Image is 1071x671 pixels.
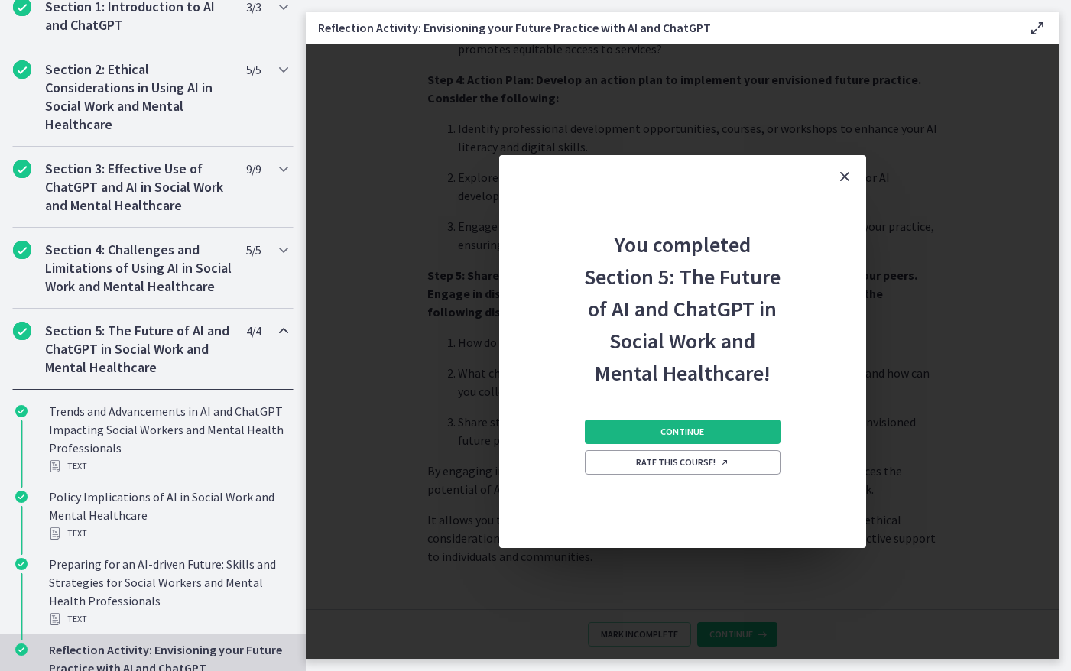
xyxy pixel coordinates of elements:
[585,420,781,444] button: Continue
[660,426,704,438] span: Continue
[582,198,784,389] h2: You completed Section 5: The Future of AI and ChatGPT in Social Work and Mental Healthcare!
[318,18,1004,37] h3: Reflection Activity: Envisioning your Future Practice with AI and ChatGPT
[49,555,287,628] div: Preparing for an AI-driven Future: Skills and Strategies for Social Workers and Mental Health Pro...
[49,488,287,543] div: Policy Implications of AI in Social Work and Mental Healthcare
[49,610,287,628] div: Text
[636,456,729,468] span: Rate this course!
[15,558,28,570] i: Completed
[13,60,31,79] i: Completed
[45,241,232,296] h2: Section 4: Challenges and Limitations of Using AI in Social Work and Mental Healthcare
[585,450,781,475] a: Rate this course! Opens in a new window
[13,322,31,340] i: Completed
[823,155,866,198] button: Close
[246,241,261,259] span: 5 / 5
[45,60,232,134] h2: Section 2: Ethical Considerations in Using AI in Social Work and Mental Healthcare
[15,643,28,656] i: Completed
[49,402,287,475] div: Trends and Advancements in AI and ChatGPT Impacting Social Workers and Mental Health Professionals
[246,60,261,79] span: 5 / 5
[246,322,261,340] span: 4 / 4
[49,524,287,543] div: Text
[13,160,31,178] i: Completed
[49,457,287,475] div: Text
[45,160,232,215] h2: Section 3: Effective Use of ChatGPT and AI in Social Work and Mental Healthcare
[246,160,261,178] span: 9 / 9
[720,458,729,467] i: Opens in a new window
[45,322,232,377] h2: Section 5: The Future of AI and ChatGPT in Social Work and Mental Healthcare
[13,241,31,259] i: Completed
[15,491,28,503] i: Completed
[15,405,28,417] i: Completed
